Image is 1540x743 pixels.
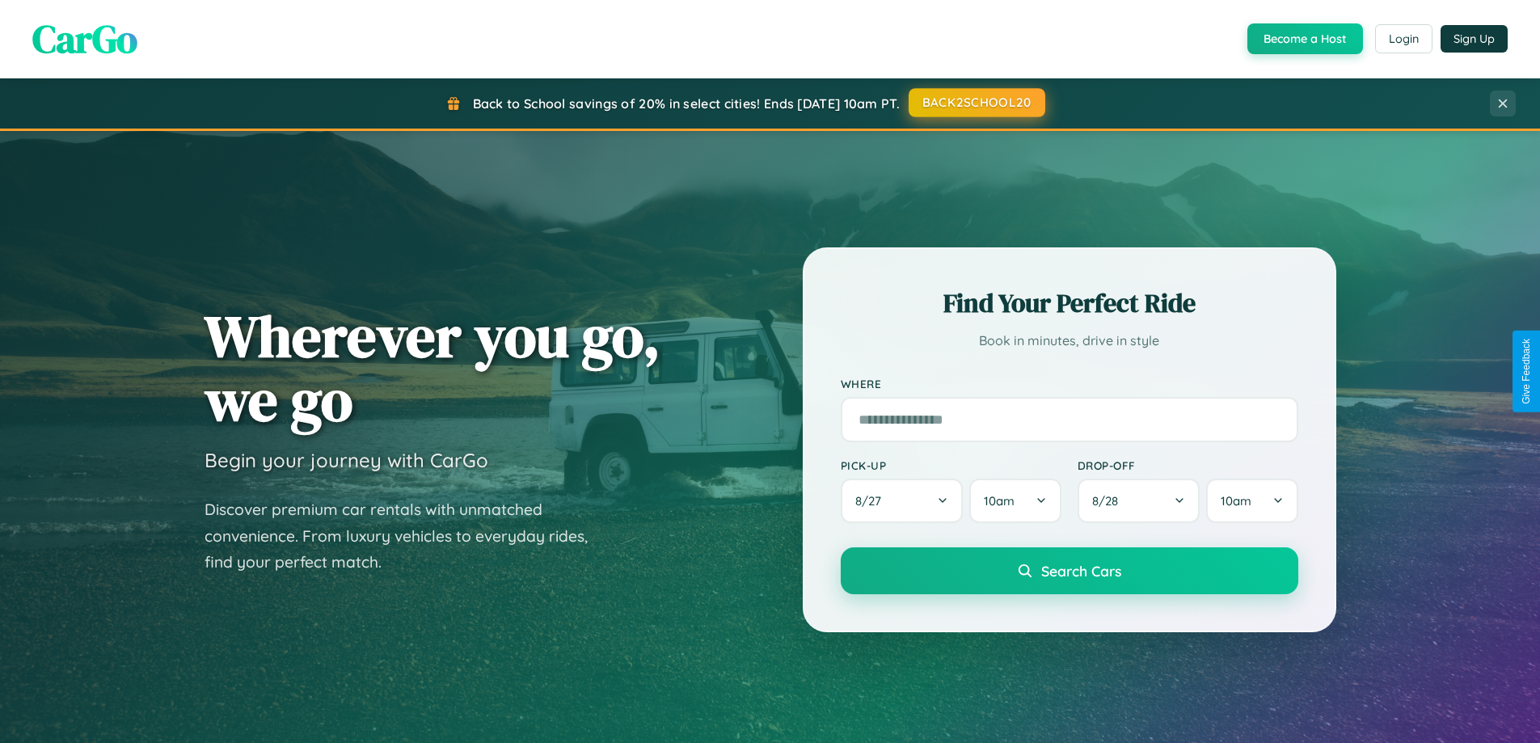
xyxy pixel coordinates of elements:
p: Book in minutes, drive in style [841,329,1298,353]
label: Where [841,377,1298,390]
button: Search Cars [841,547,1298,594]
label: Drop-off [1078,458,1298,472]
div: Give Feedback [1521,339,1532,404]
span: 10am [1221,493,1251,509]
button: BACK2SCHOOL20 [909,88,1045,117]
span: Search Cars [1041,562,1121,580]
span: 8 / 27 [855,493,889,509]
label: Pick-up [841,458,1061,472]
span: Back to School savings of 20% in select cities! Ends [DATE] 10am PT. [473,95,900,112]
button: 10am [1206,479,1297,523]
button: Sign Up [1441,25,1508,53]
button: Login [1375,24,1432,53]
button: 8/27 [841,479,964,523]
h2: Find Your Perfect Ride [841,285,1298,321]
span: 8 / 28 [1092,493,1126,509]
span: CarGo [32,12,137,65]
button: Become a Host [1247,23,1363,54]
span: 10am [984,493,1015,509]
button: 8/28 [1078,479,1200,523]
h1: Wherever you go, we go [205,304,660,432]
p: Discover premium car rentals with unmatched convenience. From luxury vehicles to everyday rides, ... [205,496,609,576]
button: 10am [969,479,1061,523]
h3: Begin your journey with CarGo [205,448,488,472]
